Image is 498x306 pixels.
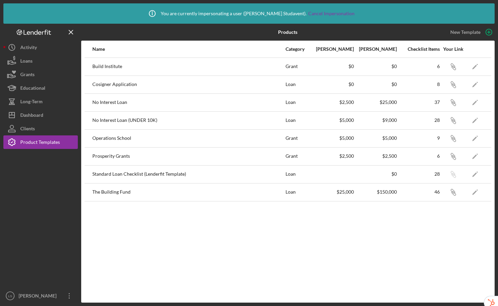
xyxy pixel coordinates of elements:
button: Clients [3,122,78,135]
div: Loan [286,166,311,183]
div: Grants [20,68,35,83]
div: Loan [286,76,311,93]
div: No Interest Loan (UNDER 10K) [92,112,285,129]
button: Dashboard [3,108,78,122]
div: $2,500 [312,153,354,159]
div: $150,000 [355,189,397,195]
button: Educational [3,81,78,95]
div: Prosperity Grants [92,148,285,165]
div: $0 [312,82,354,87]
div: Dashboard [20,108,43,124]
div: Cosigner Application [92,76,285,93]
div: Clients [20,122,35,137]
div: No Interest Loan [92,94,285,111]
div: Operations School [92,130,285,147]
div: Loans [20,54,32,69]
div: $0 [355,64,397,69]
button: New Template [446,27,495,37]
div: $5,000 [355,135,397,141]
div: Standard Loan Checklist (Lenderfit Template) [92,166,285,183]
div: [PERSON_NAME] [17,289,61,304]
button: Loans [3,54,78,68]
div: Long-Term [20,95,43,110]
div: $9,000 [355,117,397,123]
div: Grant [286,148,311,165]
div: Name [92,46,285,52]
div: Educational [20,81,45,96]
div: $0 [312,64,354,69]
div: Loan [286,184,311,201]
div: 8 [398,82,440,87]
div: Build Institute [92,58,285,75]
div: $0 [355,82,397,87]
div: $25,000 [355,100,397,105]
div: Product Templates [20,135,60,151]
div: 6 [398,64,440,69]
div: Category [286,46,311,52]
button: Product Templates [3,135,78,149]
button: LS[PERSON_NAME] [3,289,78,303]
div: $5,000 [312,135,354,141]
div: 28 [398,171,440,177]
div: The Building Fund [92,184,285,201]
div: Grant [286,58,311,75]
div: 28 [398,117,440,123]
button: Grants [3,68,78,81]
a: Cancel Impersonation [308,11,355,16]
button: Long-Term [3,95,78,108]
div: Loan [286,112,311,129]
div: Checklist Items [398,46,440,52]
div: 6 [398,153,440,159]
div: Loan [286,94,311,111]
div: 46 [398,189,440,195]
div: $0 [355,171,397,177]
text: LS [8,294,12,298]
div: You are currently impersonating a user ( [PERSON_NAME] Studavent ). [144,5,355,22]
div: $5,000 [312,117,354,123]
div: $2,500 [312,100,354,105]
div: $2,500 [355,153,397,159]
div: Activity [20,41,37,56]
div: 9 [398,135,440,141]
div: Your Link [440,46,466,52]
div: [PERSON_NAME] [312,46,354,52]
button: Activity [3,41,78,54]
b: Products [278,29,297,35]
div: 37 [398,100,440,105]
div: Grant [286,130,311,147]
div: [PERSON_NAME] [355,46,397,52]
div: $25,000 [312,189,354,195]
div: New Template [450,27,480,37]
